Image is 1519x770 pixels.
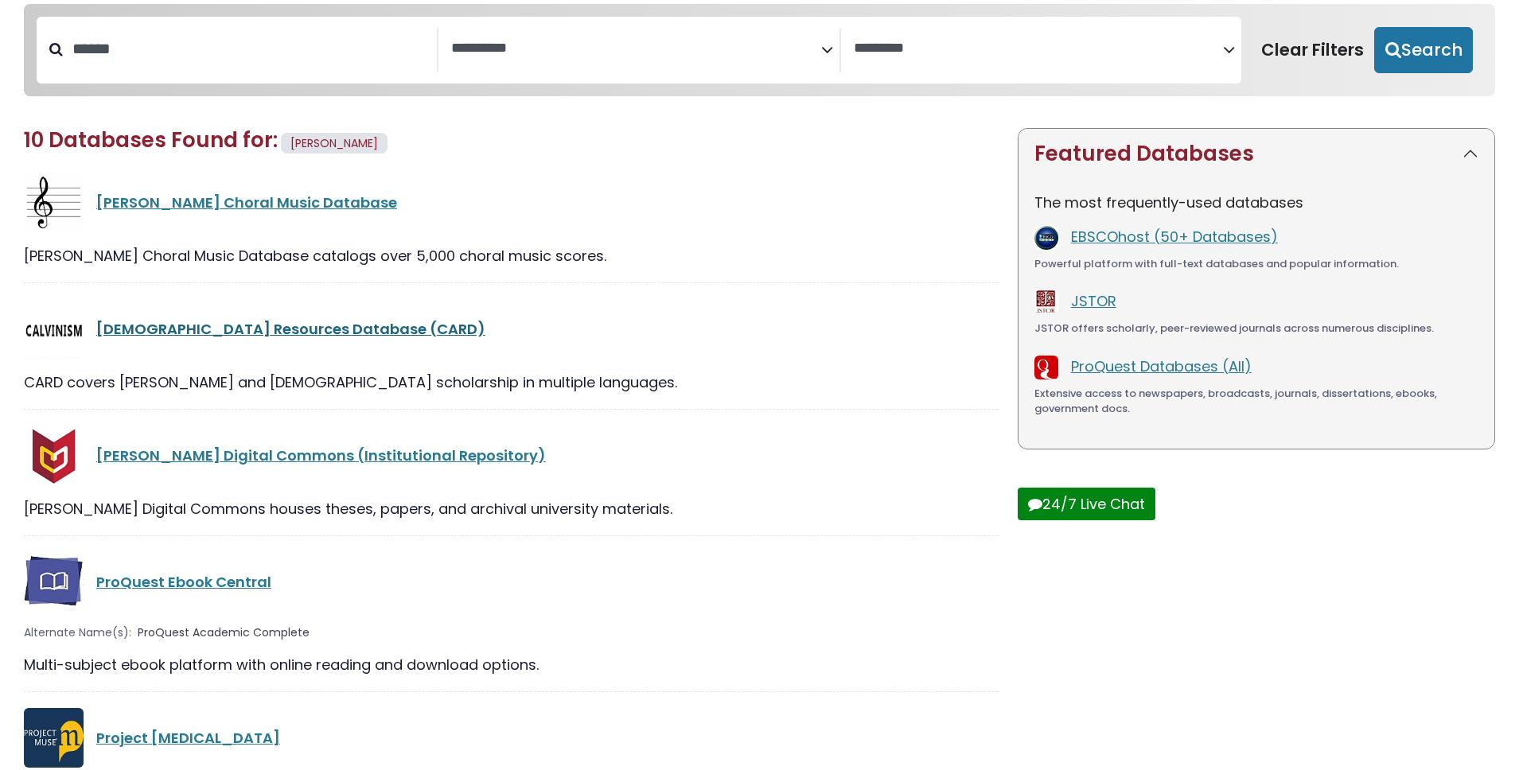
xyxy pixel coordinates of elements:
a: [PERSON_NAME] Choral Music Database [96,192,397,212]
button: Submit for Search Results [1374,27,1473,73]
a: EBSCOhost (50+ Databases) [1071,227,1278,247]
span: Alternate Name(s): [24,624,131,641]
textarea: Search [451,41,820,57]
button: 24/7 Live Chat [1018,488,1155,520]
div: Multi-subject ebook platform with online reading and download options. [24,654,999,675]
button: Featured Databases [1019,129,1494,179]
a: ProQuest Databases (All) [1071,356,1252,376]
textarea: Search [854,41,1223,57]
a: [PERSON_NAME] Digital Commons (Institutional Repository) [96,445,546,465]
p: The most frequently-used databases [1034,192,1478,213]
div: Extensive access to newspapers, broadcasts, journals, dissertations, ebooks, government docs. [1034,386,1478,417]
a: Project [MEDICAL_DATA] [96,728,280,748]
input: Search database by title or keyword [63,36,437,62]
a: [DEMOGRAPHIC_DATA] Resources Database (CARD) [96,319,485,339]
a: JSTOR [1071,291,1116,311]
span: ProQuest Academic Complete [138,624,310,641]
nav: Search filters [24,4,1495,96]
div: [PERSON_NAME] Digital Commons houses theses, papers, and archival university materials. [24,498,999,519]
span: [PERSON_NAME] [290,135,378,151]
button: Clear Filters [1251,27,1374,73]
a: ProQuest Ebook Central [96,572,271,592]
div: Powerful platform with full-text databases and popular information. [1034,256,1478,272]
span: 10 Databases Found for: [24,126,278,154]
div: JSTOR offers scholarly, peer-reviewed journals across numerous disciplines. [1034,321,1478,336]
div: [PERSON_NAME] Choral Music Database catalogs over 5,000 choral music scores. [24,245,999,266]
div: CARD covers [PERSON_NAME] and [DEMOGRAPHIC_DATA] scholarship in multiple languages. [24,371,999,393]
